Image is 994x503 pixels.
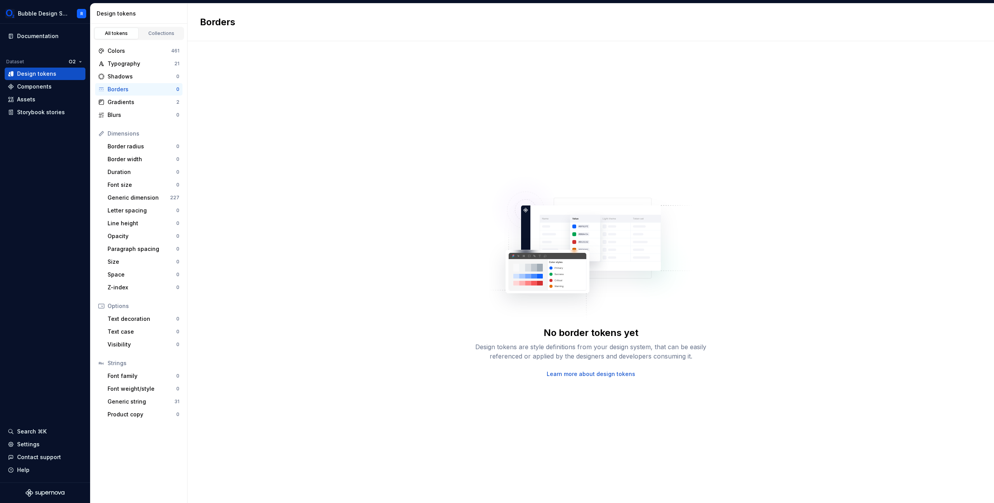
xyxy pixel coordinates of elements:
div: Borders [108,85,176,93]
a: Generic string31 [104,395,182,408]
div: Text case [108,328,176,336]
div: Product copy [108,411,176,418]
div: 0 [176,329,179,335]
div: Design tokens [17,70,56,78]
div: 0 [176,259,179,265]
div: Border radius [108,143,176,150]
div: 0 [176,341,179,348]
h2: Borders [200,16,235,28]
a: Settings [5,438,85,451]
button: Bubble Design SystemR [2,5,89,22]
div: Font size [108,181,176,189]
a: Design tokens [5,68,85,80]
div: Storybook stories [17,108,65,116]
div: Design tokens [97,10,184,17]
a: Generic dimension227 [104,191,182,204]
button: Contact support [5,451,85,463]
a: Visibility0 [104,338,182,351]
div: Z-index [108,284,176,291]
div: Size [108,258,176,266]
div: 0 [176,143,179,150]
div: Design tokens are style definitions from your design system, that can be easily referenced or app... [467,342,715,361]
div: Generic dimension [108,194,170,202]
div: Strings [108,359,179,367]
span: O2 [69,59,76,65]
div: 0 [176,86,179,92]
div: 0 [176,386,179,392]
div: Visibility [108,341,176,348]
a: Font size0 [104,179,182,191]
div: 31 [174,399,179,405]
div: 0 [176,411,179,418]
div: Opacity [108,232,176,240]
a: Borders0 [95,83,182,96]
div: Help [17,466,30,474]
a: Paragraph spacing0 [104,243,182,255]
div: Line height [108,219,176,227]
a: Space0 [104,268,182,281]
div: Gradients [108,98,176,106]
a: Blurs0 [95,109,182,121]
div: 0 [176,112,179,118]
div: R [80,10,83,17]
div: 0 [176,272,179,278]
div: 2 [176,99,179,105]
div: Duration [108,168,176,176]
div: Documentation [17,32,59,40]
div: No border tokens yet [544,327,638,339]
a: Product copy0 [104,408,182,421]
div: Letter spacing [108,207,176,214]
div: Dataset [6,59,24,65]
a: Text case0 [104,325,182,338]
a: Assets [5,93,85,106]
div: 0 [176,246,179,252]
a: Shadows0 [95,70,182,83]
div: 21 [174,61,179,67]
div: Assets [17,96,35,103]
div: Paragraph spacing [108,245,176,253]
div: 461 [171,48,179,54]
button: O2 [65,56,85,67]
svg: Supernova Logo [26,489,64,497]
a: Documentation [5,30,85,42]
div: Bubble Design System [18,10,68,17]
div: Blurs [108,111,176,119]
a: Colors461 [95,45,182,57]
a: Opacity0 [104,230,182,242]
a: Letter spacing0 [104,204,182,217]
div: Collections [142,30,181,37]
div: 0 [176,156,179,162]
div: All tokens [97,30,136,37]
a: Duration0 [104,166,182,178]
div: 0 [176,73,179,80]
a: Components [5,80,85,93]
div: Components [17,83,52,91]
div: Colors [108,47,171,55]
img: 1a847f6c-1245-4c66-adf2-ab3a177fc91e.png [5,9,15,18]
div: 0 [176,207,179,214]
div: 0 [176,220,179,226]
div: Settings [17,440,40,448]
div: Font family [108,372,176,380]
a: Learn more about design tokens [547,370,635,378]
div: 0 [176,182,179,188]
a: Typography21 [95,57,182,70]
div: Contact support [17,453,61,461]
a: Storybook stories [5,106,85,118]
div: Typography [108,60,174,68]
a: Size0 [104,256,182,268]
div: 227 [170,195,179,201]
div: Dimensions [108,130,179,137]
a: Border width0 [104,153,182,165]
a: Line height0 [104,217,182,230]
div: 0 [176,233,179,239]
div: Font weight/style [108,385,176,393]
a: Z-index0 [104,281,182,294]
button: Help [5,464,85,476]
div: 0 [176,169,179,175]
div: Space [108,271,176,278]
div: 0 [176,284,179,291]
button: Search ⌘K [5,425,85,438]
div: Text decoration [108,315,176,323]
a: Gradients2 [95,96,182,108]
